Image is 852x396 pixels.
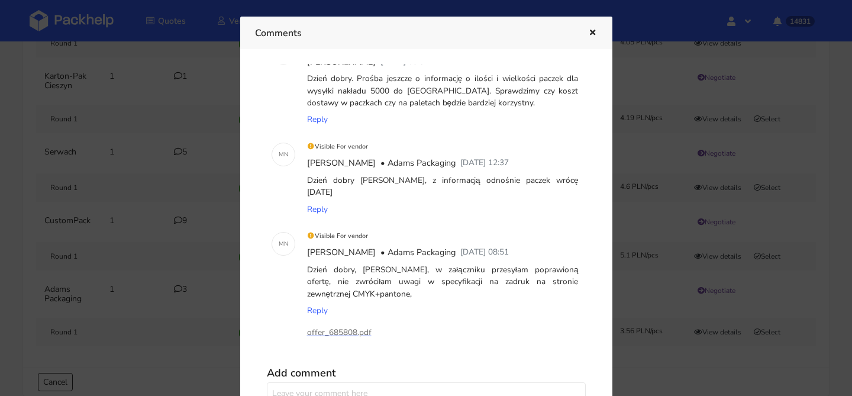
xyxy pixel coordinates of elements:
div: Dzień dobry. Prośba jeszcze o informację o ilości i wielkości paczek dla wysyłki nakładu 5000 do ... [305,70,581,111]
span: Reply [307,114,328,125]
h3: Comments [255,25,570,41]
span: M [279,236,284,252]
div: • Adams Packaging [378,154,458,172]
a: offer_685808.pdf [307,326,425,339]
small: Visible For vendor [307,142,369,151]
small: Visible For vendor [307,231,369,240]
span: M [279,147,284,162]
span: N [284,147,288,162]
div: [PERSON_NAME] [305,244,378,262]
span: N [284,236,288,252]
div: • Adams Packaging [378,244,458,262]
span: Reply [307,204,328,215]
div: [DATE] 12:37 [458,154,511,172]
span: Reply [307,305,328,316]
h5: Add comment [267,366,586,380]
div: Dzień dobry [PERSON_NAME], z informacją odnośnie paczek wrócę [DATE] [305,172,581,201]
div: Dzień dobry, [PERSON_NAME], w załączniku przesyłam poprawioną ofertę, nie zwróciłam uwagi w specy... [305,262,581,302]
div: [DATE] 08:51 [458,244,511,262]
div: [PERSON_NAME] [305,154,378,172]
